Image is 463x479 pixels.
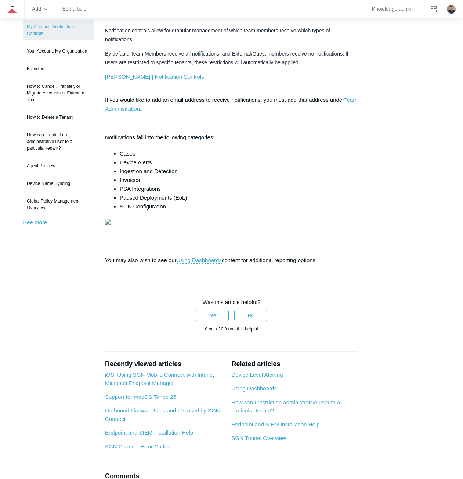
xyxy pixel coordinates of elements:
p: If you would like to add an email address to receive notifications, you must add that address und... [105,87,358,113]
p: You may also wish to see our content for additional reporting options. [105,256,358,265]
li: SGN Configuration [120,202,358,211]
a: My Account: Notification Controls [23,20,94,40]
img: 27287516982291 [105,219,111,225]
a: Endpoint and SIEM Installation Help [105,429,193,436]
zd-hc-trigger: Click your profile icon to open the profile menu [447,5,456,14]
button: This article was not helpful [234,310,267,321]
a: iOS: Using SGN Mobile Connect with Intune, Microsoft Endpoint Manager [105,372,214,386]
a: Your Account: My Organization [23,44,94,58]
a: Branding [23,62,94,76]
a: Endpoint and SIEM Installation Help [231,421,319,428]
a: How can I restrict an administrative user to a particular tenant? [231,399,340,414]
a: Knowledge admin [372,7,413,11]
li: Cases [120,149,358,158]
img: user avatar [447,5,456,14]
li: Device Alerts [120,158,358,167]
h2: Related articles [231,359,358,369]
span: By default, Team Members receive all notifications, and External/Guest members receive no notific... [105,51,348,65]
a: SGN Connect Error Codes [105,443,170,450]
a: Using Dashboards [177,257,222,264]
zd-hc-trigger: Add [32,7,47,11]
a: Device Level Alerting [231,372,283,378]
a: Device Name Syncing [23,176,94,190]
a: Team Administration [105,97,358,112]
li: PSA Integrations [120,185,358,193]
a: Support for macOS Tahoe 26 [105,394,176,400]
a: Edit article [62,7,86,11]
span: Notification controls allow for granular management of which team members receive which types of ... [105,28,330,42]
h2: Recently viewed articles [105,359,224,369]
a: How can I restrict an administrative user to a particular tenant? [23,128,94,155]
span: 0 out of 0 found this helpful [205,326,258,332]
span: Was this article helpful? [203,299,261,305]
li: Invoices [120,176,358,185]
a: How to Delete a Tenant [23,110,94,124]
li: Ingestion and Detection [120,167,358,176]
a: Using Dashboards [231,385,276,392]
li: Paused Deployments (EoL) [120,193,358,202]
a: Global Policy Management Overview [23,194,94,215]
a: [PERSON_NAME] | Notification Controls [105,74,204,80]
a: How to Cancel, Transfer, or Migrate Accounts or Extend a Trial [23,79,94,107]
button: This article was helpful [196,310,229,321]
a: See more [23,219,47,225]
a: SGN Tunnel Overview [231,435,286,441]
p: Notifications fall into the following categories: [105,133,358,142]
a: Outbound Firewall Rules and IPs used by SGN Connect [105,407,220,422]
a: Agent Preview [23,159,94,173]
